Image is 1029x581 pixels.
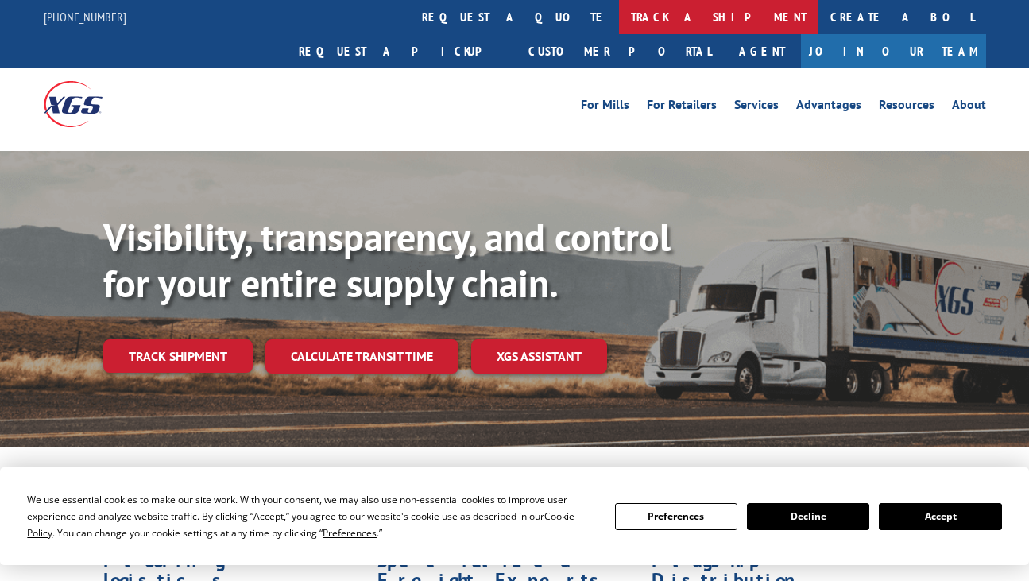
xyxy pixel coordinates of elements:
[879,99,934,116] a: Resources
[734,99,779,116] a: Services
[796,99,861,116] a: Advantages
[103,339,253,373] a: Track shipment
[265,339,458,374] a: Calculate transit time
[27,491,595,541] div: We use essential cookies to make our site work. With your consent, we may also use non-essential ...
[952,99,986,116] a: About
[471,339,607,374] a: XGS ASSISTANT
[801,34,986,68] a: Join Our Team
[103,212,671,308] b: Visibility, transparency, and control for your entire supply chain.
[747,503,869,530] button: Decline
[323,526,377,540] span: Preferences
[581,99,629,116] a: For Mills
[647,99,717,116] a: For Retailers
[723,34,801,68] a: Agent
[44,9,126,25] a: [PHONE_NUMBER]
[615,503,737,530] button: Preferences
[879,503,1001,530] button: Accept
[287,34,516,68] a: Request a pickup
[516,34,723,68] a: Customer Portal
